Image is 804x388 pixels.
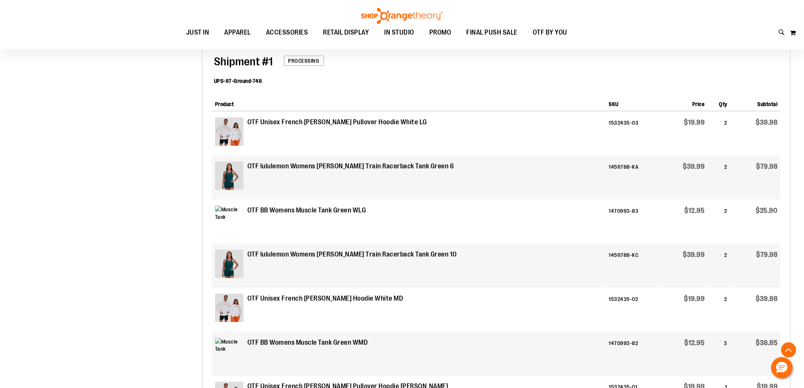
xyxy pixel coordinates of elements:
td: 1532435-03 [606,111,663,155]
span: OTF BY YOU [533,24,567,41]
th: Subtotal [730,94,781,111]
img: Shop Orangetheory [360,8,444,24]
img: lululemon Wunder Train Racerback Tank [215,250,244,278]
span: $19.99 [684,119,705,126]
th: SKU [606,94,663,111]
span: $39.98 [756,119,778,126]
th: Product [212,94,606,111]
span: $12.95 [685,207,705,214]
td: 2 [708,111,731,155]
span: $25.90 [756,207,778,214]
td: 2 [708,155,731,200]
img: Muscle Tank [215,338,244,366]
a: APPAREL [217,24,259,41]
span: JUST IN [186,24,209,41]
span: $79.98 [757,251,778,258]
span: FINAL PUSH SALE [467,24,518,41]
td: 2 [708,288,731,332]
span: RETAIL DISPLAY [323,24,369,41]
a: IN STUDIO [377,24,422,41]
a: ACCESSORIES [258,24,316,41]
td: 2 [708,200,731,244]
strong: OTF Unisex French [PERSON_NAME] Pullover Hoodie White LG [247,117,427,127]
span: 1 [214,55,273,68]
strong: OTF lululemon Womens [PERSON_NAME] Train Racerback Tank Green 6 [247,162,454,171]
span: ACCESSORIES [266,24,308,41]
span: $39.98 [756,295,778,302]
span: $38.85 [756,339,778,347]
td: 2 [708,244,731,288]
td: 1470993-82 [606,332,663,376]
td: 1456788-KA [606,155,663,200]
span: Processing [284,55,324,66]
td: 1532435-02 [606,288,663,332]
button: Hello, have a question? Let’s chat. [771,357,793,378]
span: $39.99 [683,251,705,258]
span: $79.98 [757,163,778,170]
strong: OTF Unisex French [PERSON_NAME] Hoodie White MD [247,294,404,304]
span: $12.95 [685,339,705,347]
span: APPAREL [225,24,251,41]
strong: OTF BB Womens Muscle Tank Green WMD [247,338,368,348]
span: PROMO [429,24,451,41]
th: Qty [708,94,731,111]
span: $39.99 [683,163,705,170]
span: Shipment # [214,55,269,68]
button: Back To Top [781,342,796,358]
a: PROMO [422,24,459,41]
img: lululemon Wunder Train Racerback Tank [215,162,244,190]
td: 1456788-KC [606,244,663,288]
a: FINAL PUSH SALE [459,24,525,41]
a: JUST IN [179,24,217,41]
span: $19.99 [684,295,705,302]
img: Product image for Unisex French Terry Pullover Hoodie [215,117,244,146]
a: RETAIL DISPLAY [316,24,377,41]
span: IN STUDIO [385,24,415,41]
strong: OTF lululemon Womens [PERSON_NAME] Train Racerback Tank Green 10 [247,250,457,260]
th: Price [663,94,708,111]
dt: UPS-87-Ground-748 [214,77,262,85]
strong: OTF BB Womens Muscle Tank Green WLG [247,206,366,215]
img: Product image for Unisex French Terry Pullover Hoodie [215,294,244,322]
td: 1470993-83 [606,200,663,244]
img: Muscle Tank [215,206,244,234]
td: 3 [708,332,731,376]
a: OTF BY YOU [525,24,575,41]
